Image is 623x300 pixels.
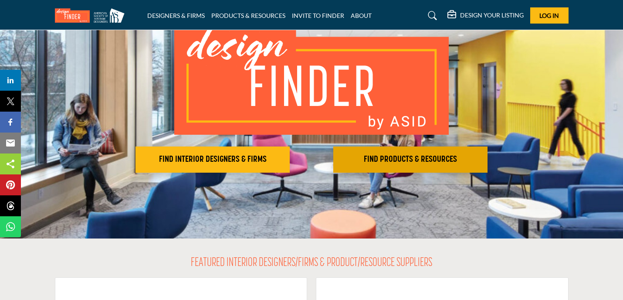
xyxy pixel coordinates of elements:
h2: FIND INTERIOR DESIGNERS & FIRMS [138,154,287,165]
a: INVITE TO FINDER [292,12,344,19]
h5: DESIGN YOUR LISTING [460,11,524,19]
button: Log In [530,7,569,24]
button: FIND PRODUCTS & RESOURCES [333,147,488,173]
h2: FIND PRODUCTS & RESOURCES [336,154,485,165]
img: image [174,21,449,135]
div: DESIGN YOUR LISTING [447,10,524,21]
h2: FEATURED INTERIOR DESIGNERS/FIRMS & PRODUCT/RESOURCE SUPPLIERS [191,256,432,271]
a: Search [420,9,443,23]
span: Log In [539,12,559,19]
img: Site Logo [55,8,129,23]
a: PRODUCTS & RESOURCES [211,12,285,19]
a: DESIGNERS & FIRMS [147,12,205,19]
a: ABOUT [351,12,372,19]
button: FIND INTERIOR DESIGNERS & FIRMS [135,147,290,173]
